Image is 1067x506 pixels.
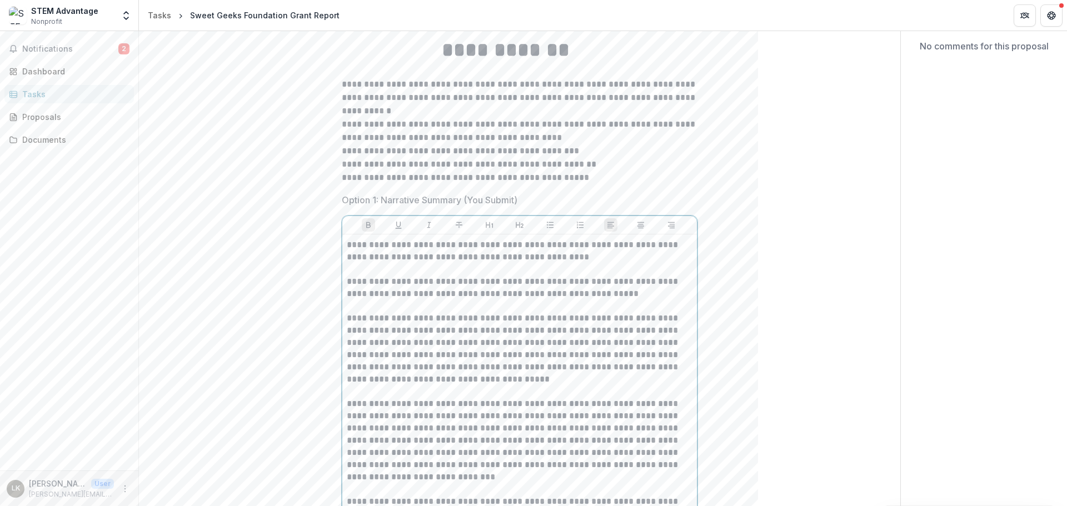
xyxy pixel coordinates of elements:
[634,218,647,232] button: Align Center
[29,489,114,499] p: [PERSON_NAME][EMAIL_ADDRESS][DOMAIN_NAME]
[22,66,125,77] div: Dashboard
[483,218,496,232] button: Heading 1
[1040,4,1063,27] button: Get Help
[29,478,87,489] p: [PERSON_NAME] [PERSON_NAME]
[452,218,466,232] button: Strike
[190,9,340,21] div: Sweet Geeks Foundation Grant Report
[362,218,375,232] button: Bold
[118,482,132,495] button: More
[4,85,134,103] a: Tasks
[392,218,405,232] button: Underline
[143,7,344,23] nav: breadcrumb
[22,44,118,54] span: Notifications
[604,218,617,232] button: Align Left
[12,485,20,492] div: Lee Ann Kline
[22,111,125,123] div: Proposals
[665,218,678,232] button: Align Right
[31,17,62,27] span: Nonprofit
[148,9,171,21] div: Tasks
[513,218,526,232] button: Heading 2
[118,4,134,27] button: Open entity switcher
[544,218,557,232] button: Bullet List
[4,40,134,58] button: Notifications2
[422,218,436,232] button: Italicize
[4,108,134,126] a: Proposals
[22,88,125,100] div: Tasks
[9,7,27,24] img: STEM Advantage
[22,134,125,146] div: Documents
[118,43,129,54] span: 2
[4,131,134,149] a: Documents
[574,218,587,232] button: Ordered List
[342,193,517,207] p: Option 1: Narrative Summary (You Submit)
[920,39,1049,53] p: No comments for this proposal
[4,62,134,81] a: Dashboard
[143,7,176,23] a: Tasks
[1014,4,1036,27] button: Partners
[91,479,114,489] p: User
[31,5,98,17] div: STEM Advantage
